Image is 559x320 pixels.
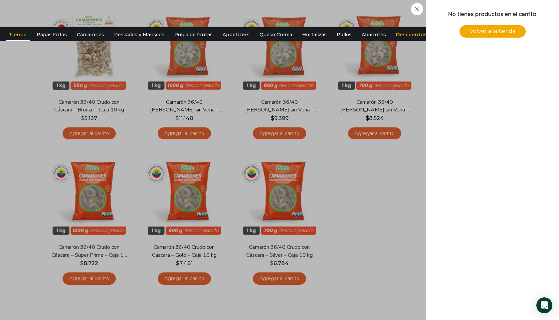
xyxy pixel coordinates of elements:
a: Pulpa de Frutas [171,28,216,41]
a: Appetizers [219,28,253,41]
p: No tienes productos en el carrito. [435,10,550,19]
span: Volver a la tienda [470,28,515,34]
a: Abarrotes [358,28,389,41]
a: Descuentos [393,28,430,41]
a: Papas Fritas [33,28,70,41]
a: Pescados y Mariscos [111,28,168,41]
a: Queso Crema [256,28,295,41]
a: Volver a la tienda [460,25,526,38]
a: Pollos [333,28,355,41]
div: Open Intercom Messenger [536,297,552,313]
a: Tienda [6,28,30,41]
a: Camarones [74,28,107,41]
a: Hortalizas [299,28,330,41]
